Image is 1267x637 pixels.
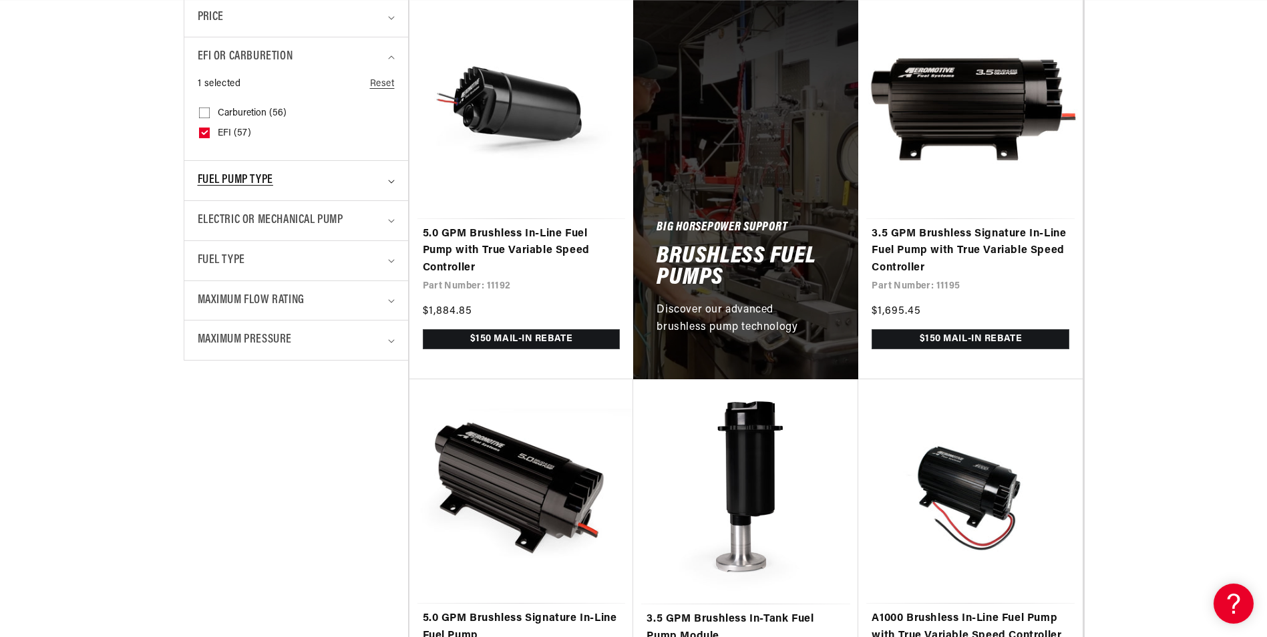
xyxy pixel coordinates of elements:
[198,211,343,230] span: Electric or Mechanical Pump
[198,161,395,200] summary: Fuel Pump Type (0 selected)
[657,246,835,288] h2: Brushless Fuel Pumps
[218,128,251,140] span: EFI (57)
[198,201,395,240] summary: Electric or Mechanical Pump (0 selected)
[872,226,1069,277] a: 3.5 GPM Brushless Signature In-Line Fuel Pump with True Variable Speed Controller
[198,9,224,27] span: Price
[198,47,293,67] span: EFI or Carburetion
[218,108,287,120] span: Carburetion (56)
[198,171,273,190] span: Fuel Pump Type
[198,291,305,310] span: Maximum Flow Rating
[370,77,395,91] a: Reset
[657,302,820,336] p: Discover our advanced brushless pump technology
[198,281,395,321] summary: Maximum Flow Rating (0 selected)
[198,77,241,91] span: 1 selected
[198,37,395,77] summary: EFI or Carburetion (1 selected)
[423,226,620,277] a: 5.0 GPM Brushless In-Line Fuel Pump with True Variable Speed Controller
[198,331,293,350] span: Maximum Pressure
[198,321,395,360] summary: Maximum Pressure (0 selected)
[198,251,245,270] span: Fuel Type
[198,241,395,280] summary: Fuel Type (0 selected)
[657,223,787,234] h5: Big Horsepower Support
